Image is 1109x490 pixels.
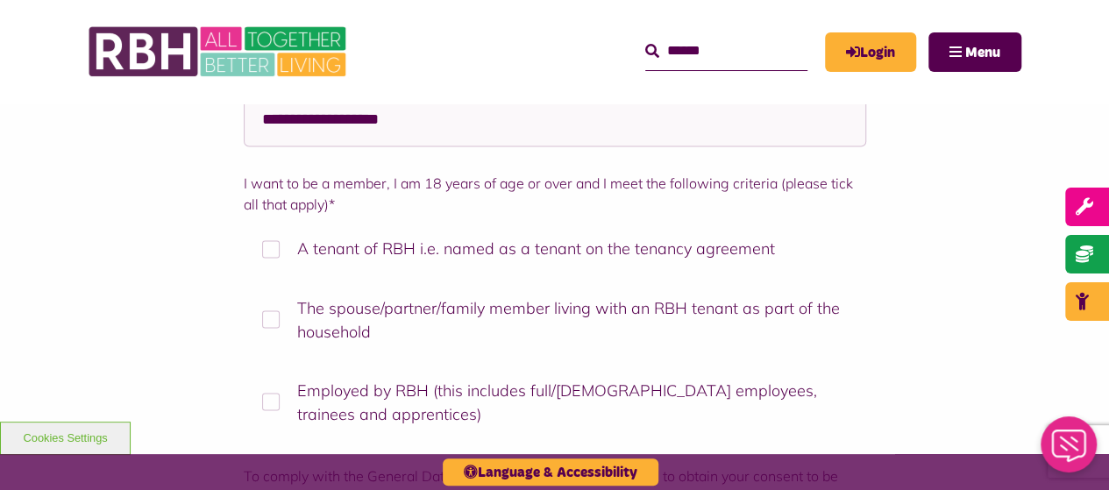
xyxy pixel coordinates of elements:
[88,18,351,86] img: RBH
[825,32,916,72] a: MyRBH
[645,32,807,70] input: Search
[443,458,658,486] button: Language & Accessibility
[244,173,866,215] label: I want to be a member, I am 18 years of age or over and I meet the following criteria (please tic...
[965,46,1000,60] span: Menu
[244,365,866,438] label: Employed by RBH (this includes full/[DEMOGRAPHIC_DATA] employees, trainees and apprentices)
[928,32,1021,72] button: Navigation
[244,282,866,356] label: The spouse/partner/family member living with an RBH tenant as part of the household
[1030,411,1109,490] iframe: Netcall Web Assistant for live chat
[244,224,866,273] label: A tenant of RBH i.e. named as a tenant on the tenancy agreement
